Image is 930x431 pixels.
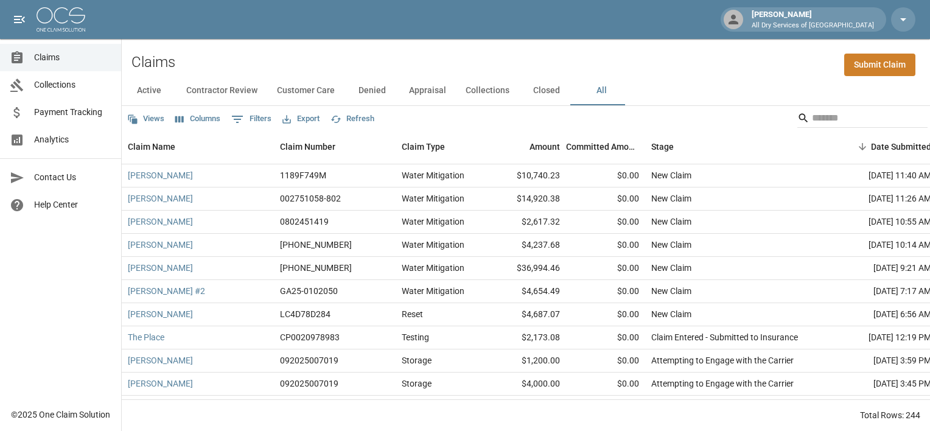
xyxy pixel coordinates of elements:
div: Water Mitigation [402,285,464,297]
div: $0.00 [566,326,645,349]
a: [PERSON_NAME] [128,262,193,274]
span: Contact Us [34,171,111,184]
p: All Dry Services of [GEOGRAPHIC_DATA] [752,21,874,31]
button: Select columns [172,110,223,128]
img: ocs-logo-white-transparent.png [37,7,85,32]
div: Claim Type [396,130,487,164]
div: Amount [487,130,566,164]
div: $0.00 [566,303,645,326]
div: Water Mitigation [402,262,464,274]
div: $14,920.38 [487,187,566,211]
div: Attempting to Engage with the Carrier [651,354,794,366]
div: $0.00 [566,164,645,187]
div: 002751058-802 [280,192,341,205]
div: New Claim [651,308,691,320]
a: [PERSON_NAME] #2 [128,285,205,297]
div: dynamic tabs [122,76,930,105]
button: Denied [344,76,399,105]
div: LC4D78D284 [280,308,330,320]
button: Views [124,110,167,128]
button: Refresh [327,110,377,128]
button: Collections [456,76,519,105]
div: Storage [402,354,432,366]
div: $0.00 [566,280,645,303]
button: open drawer [7,7,32,32]
div: Testing [402,331,429,343]
div: Claim Number [280,130,335,164]
div: $4,237.68 [487,234,566,257]
div: [PERSON_NAME] [747,9,879,30]
div: Amount [530,130,560,164]
div: Water Mitigation [402,192,464,205]
button: Sort [854,138,871,155]
div: 1189F749M [280,169,326,181]
div: Water Mitigation [402,169,464,181]
div: $4,000.00 [487,373,566,396]
div: 0802451419 [280,215,329,228]
div: 300-0572905-2025 [280,262,352,274]
a: [PERSON_NAME] [128,308,193,320]
div: Claim Entered - Submitted to Insurance [651,331,798,343]
div: $10,740.23 [487,164,566,187]
div: $36,994.46 [487,257,566,280]
div: $0.00 [566,234,645,257]
button: Contractor Review [177,76,267,105]
div: New Claim [651,285,691,297]
button: Closed [519,76,574,105]
div: New Claim [651,169,691,181]
div: © 2025 One Claim Solution [11,408,110,421]
span: Payment Tracking [34,106,111,119]
button: Show filters [228,110,274,129]
a: [PERSON_NAME] [128,377,193,390]
div: 306-0501496-2025 [280,239,352,251]
a: [PERSON_NAME] [128,239,193,251]
div: Committed Amount [566,130,645,164]
a: [PERSON_NAME] [128,215,193,228]
div: Search [797,108,928,130]
span: Claims [34,51,111,64]
div: GA25-0102050 [280,285,338,297]
a: [PERSON_NAME] [128,354,193,366]
div: New Claim [651,239,691,251]
div: $2,617.32 [487,211,566,234]
span: Help Center [34,198,111,211]
span: Analytics [34,133,111,146]
div: Water Mitigation [402,239,464,251]
div: Water Mitigation [402,215,464,228]
div: New Claim [651,262,691,274]
div: New Claim [651,192,691,205]
div: Claim Number [274,130,396,164]
a: Submit Claim [844,54,915,76]
div: $0.00 [566,257,645,280]
div: Claim Name [122,130,274,164]
div: $0.00 [566,396,645,419]
div: Claim Name [128,130,175,164]
div: Committed Amount [566,130,639,164]
h2: Claims [131,54,175,71]
a: [PERSON_NAME] [128,169,193,181]
div: 092025007019 [280,377,338,390]
div: Total Rows: 244 [860,409,920,421]
div: New Claim [651,215,691,228]
div: $0.00 [566,187,645,211]
div: $0.00 [566,373,645,396]
div: $2,173.08 [487,326,566,349]
div: 092025007019 [280,354,338,366]
div: CP0020978983 [280,331,340,343]
span: Collections [34,79,111,91]
a: The Place [128,331,164,343]
div: Attempting to Engage with the Carrier [651,377,794,390]
div: Storage [402,377,432,390]
div: $25,335.79 [487,396,566,419]
div: $0.00 [566,349,645,373]
a: [PERSON_NAME] [128,192,193,205]
div: $4,687.07 [487,303,566,326]
button: Export [279,110,323,128]
div: $0.00 [566,211,645,234]
button: Customer Care [267,76,344,105]
div: Claim Type [402,130,445,164]
div: $4,654.49 [487,280,566,303]
button: All [574,76,629,105]
div: Stage [651,130,674,164]
div: Reset [402,308,423,320]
